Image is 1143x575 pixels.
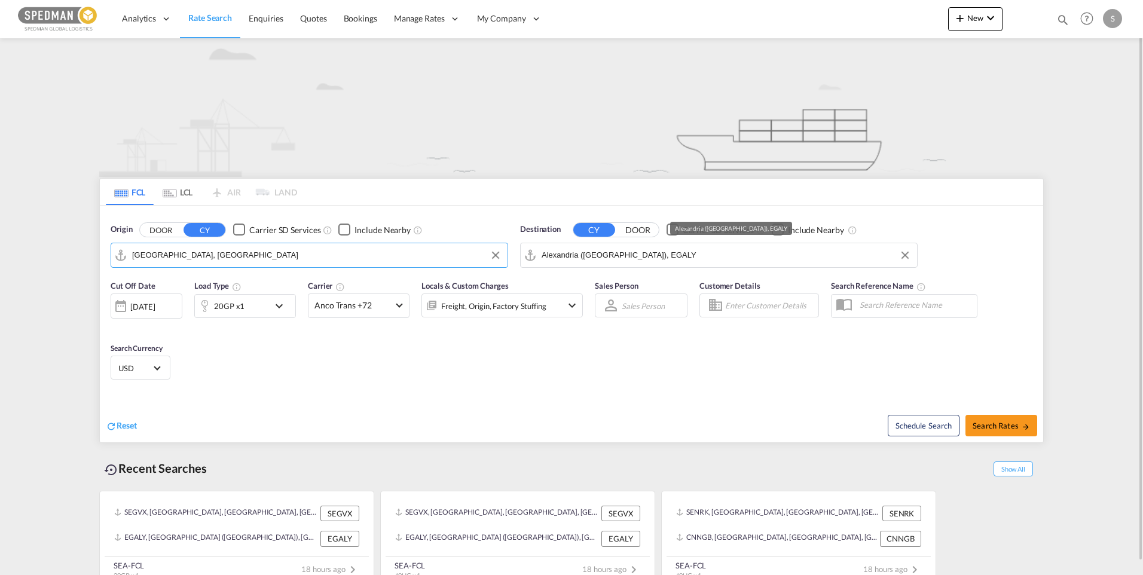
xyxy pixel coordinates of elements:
input: Search Reference Name [854,296,977,314]
span: Enquiries [249,13,283,23]
img: new-FCL.png [99,38,1044,177]
md-checkbox: Checkbox No Ink [338,224,411,236]
div: EGALY, Alexandria (El Iskandariya), Egypt, Northern Africa, Africa [395,531,598,546]
span: Load Type [194,281,242,290]
md-icon: icon-refresh [106,421,117,432]
button: Clear Input [896,246,914,264]
div: SEGVX, Gavle, Sweden, Northern Europe, Europe [395,506,598,521]
button: CY [573,223,615,237]
span: Show All [994,461,1033,476]
div: S [1103,9,1122,28]
md-tab-item: FCL [106,179,154,205]
span: New [953,13,998,23]
button: DOOR [140,223,182,237]
span: 18 hours ago [863,564,922,574]
span: Locals & Custom Charges [421,281,509,290]
div: SENRK [882,506,921,521]
div: CNNGB, Ningbo, China, Greater China & Far East Asia, Asia Pacific [676,531,877,546]
md-icon: icon-chevron-down [983,11,998,25]
div: SEA-FCL [676,560,706,571]
md-icon: Unchecked: Search for CY (Container Yard) services for all selected carriers.Checked : Search for... [323,225,332,235]
div: SEA-FCL [395,560,425,571]
div: Freight Origin Factory Stuffing [441,298,546,314]
div: SENRK, Norrkoping, Sweden, Northern Europe, Europe [676,506,879,521]
div: Help [1077,8,1103,30]
md-icon: icon-information-outline [232,282,242,292]
div: Origin DOOR CY Checkbox No InkUnchecked: Search for CY (Container Yard) services for all selected... [100,206,1043,442]
md-icon: icon-chevron-down [272,299,292,313]
span: My Company [477,13,526,25]
md-checkbox: Checkbox No Ink [772,224,844,236]
md-select: Select Currency: $ USDUnited States Dollar [117,359,164,377]
div: 20GP x1icon-chevron-down [194,294,296,318]
div: Alexandria ([GEOGRAPHIC_DATA]), EGALY [675,222,787,235]
md-input-container: Helsingborg, SEHEL [111,243,508,267]
span: USD [118,363,152,374]
md-icon: icon-chevron-down [565,298,579,313]
span: Search Rates [973,421,1030,430]
span: Search Currency [111,344,163,353]
md-icon: icon-magnify [1056,13,1069,26]
div: SEGVX [320,506,359,521]
div: CNNGB [880,531,921,546]
div: Freight Origin Factory Stuffingicon-chevron-down [421,293,583,317]
md-checkbox: Checkbox No Ink [667,224,754,236]
span: Cut Off Date [111,281,155,290]
md-icon: icon-arrow-right [1022,423,1030,431]
img: c12ca350ff1b11efb6b291369744d907.png [18,5,99,32]
md-icon: Unchecked: Ignores neighbouring ports when fetching rates.Checked : Includes neighbouring ports w... [413,225,423,235]
span: Anco Trans +72 [314,299,392,311]
span: Carrier [308,281,345,290]
div: [DATE] [130,301,155,312]
md-select: Sales Person [621,297,666,314]
div: SEGVX [601,506,640,521]
div: Recent Searches [99,455,212,482]
div: Carrier SD Services [249,224,320,236]
span: 18 hours ago [301,564,360,574]
button: CY [184,223,225,237]
span: 18 hours ago [582,564,641,574]
button: Clear Input [487,246,505,264]
md-pagination-wrapper: Use the left and right arrow keys to navigate between tabs [106,179,297,205]
md-input-container: Alexandria (El Iskandariya), EGALY [521,243,917,267]
span: Destination [520,224,561,235]
div: 20GP x1 [214,298,245,314]
md-icon: The selected Trucker/Carrierwill be displayed in the rate results If the rates are from another f... [335,282,345,292]
md-tab-item: LCL [154,179,201,205]
md-datepicker: Select [111,317,120,334]
span: Help [1077,8,1097,29]
span: Manage Rates [394,13,445,25]
div: EGALY, Alexandria (El Iskandariya), Egypt, Northern Africa, Africa [114,531,317,546]
div: EGALY [320,531,359,546]
div: Include Nearby [354,224,411,236]
md-checkbox: Checkbox No Ink [233,224,320,236]
input: Search by Port [132,246,502,264]
md-icon: Unchecked: Ignores neighbouring ports when fetching rates.Checked : Includes neighbouring ports w... [848,225,857,235]
md-icon: icon-backup-restore [104,463,118,477]
button: icon-plus 400-fgNewicon-chevron-down [948,7,1003,31]
input: Enter Customer Details [725,296,815,314]
span: Analytics [122,13,156,25]
span: Sales Person [595,281,638,290]
button: Search Ratesicon-arrow-right [965,415,1037,436]
span: Reset [117,420,137,430]
div: EGALY [601,531,640,546]
span: Bookings [344,13,377,23]
md-icon: Your search will be saved by the below given name [916,282,926,292]
span: Customer Details [699,281,760,290]
div: SEGVX, Gavle, Sweden, Northern Europe, Europe [114,506,317,521]
span: Rate Search [188,13,232,23]
div: icon-magnify [1056,13,1069,31]
span: Quotes [300,13,326,23]
input: Search by Port [542,246,911,264]
div: icon-refreshReset [106,420,137,433]
div: SEA-FCL [114,560,144,571]
span: Origin [111,224,132,235]
button: DOOR [617,223,659,237]
div: [DATE] [111,293,182,319]
span: Search Reference Name [831,281,926,290]
md-icon: icon-plus 400-fg [953,11,967,25]
button: Note: By default Schedule search will only considerorigin ports, destination ports and cut off da... [888,415,959,436]
div: Include Nearby [788,224,844,236]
